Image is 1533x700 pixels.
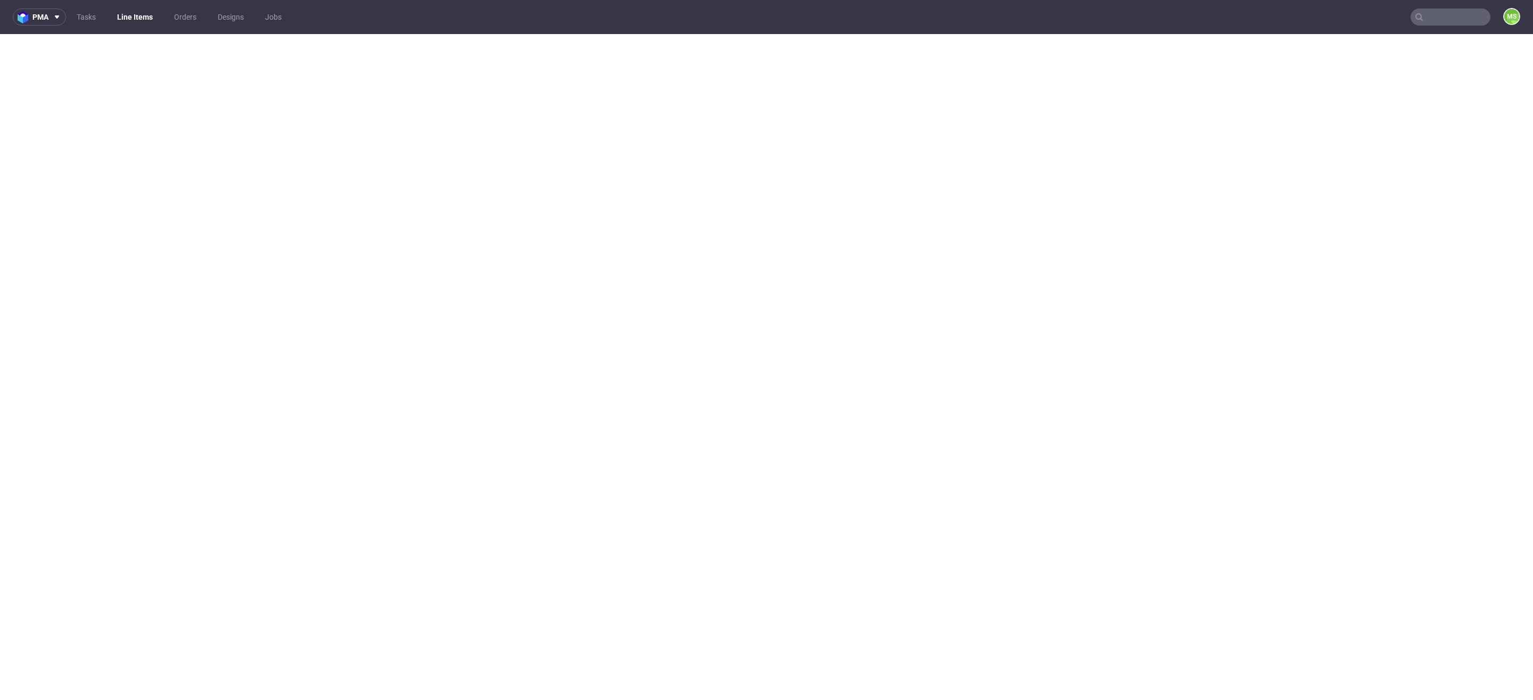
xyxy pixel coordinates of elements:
span: pma [32,13,48,21]
a: Orders [168,9,203,26]
a: Tasks [70,9,102,26]
button: pma [13,9,66,26]
a: Line Items [111,9,159,26]
a: Jobs [259,9,288,26]
figcaption: MS [1504,9,1519,24]
img: logo [18,11,32,23]
a: Designs [211,9,250,26]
